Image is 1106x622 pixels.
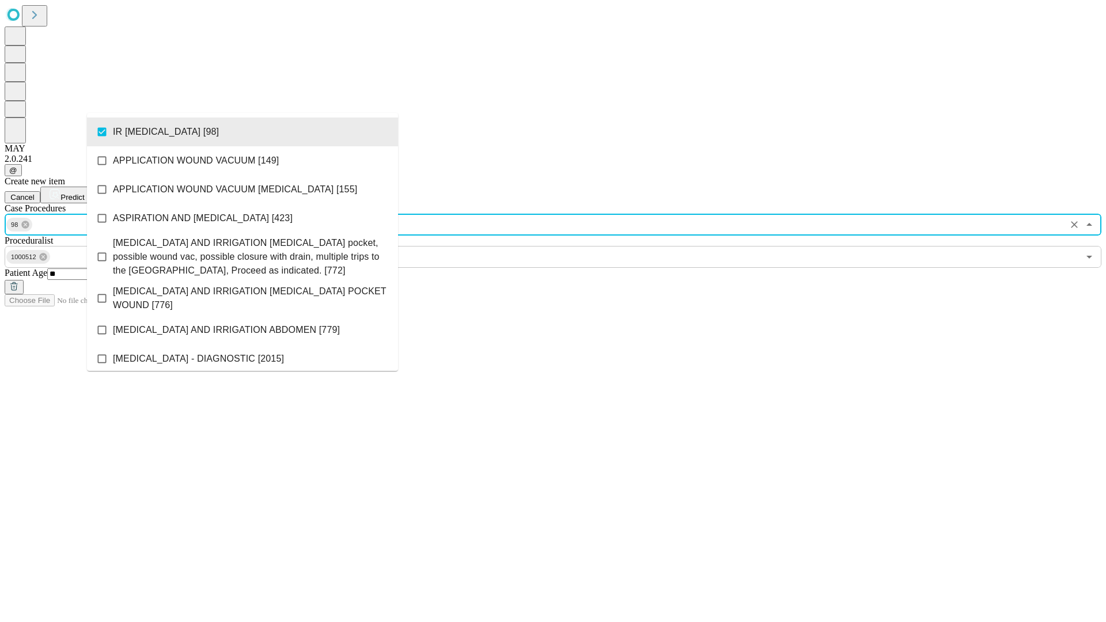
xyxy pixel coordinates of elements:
[9,166,17,175] span: @
[5,176,65,186] span: Create new item
[6,250,50,264] div: 1000512
[6,218,23,232] span: 98
[40,187,93,203] button: Predict
[113,352,284,366] span: [MEDICAL_DATA] - DIAGNOSTIC [2015]
[60,193,84,202] span: Predict
[6,218,32,232] div: 98
[1081,249,1097,265] button: Open
[5,236,53,245] span: Proceduralist
[113,154,279,168] span: APPLICATION WOUND VACUUM [149]
[113,183,357,196] span: APPLICATION WOUND VACUUM [MEDICAL_DATA] [155]
[6,251,41,264] span: 1000512
[5,203,66,213] span: Scheduled Procedure
[1081,217,1097,233] button: Close
[113,285,389,312] span: [MEDICAL_DATA] AND IRRIGATION [MEDICAL_DATA] POCKET WOUND [776]
[113,125,219,139] span: IR [MEDICAL_DATA] [98]
[113,211,293,225] span: ASPIRATION AND [MEDICAL_DATA] [423]
[5,164,22,176] button: @
[5,268,47,278] span: Patient Age
[5,191,40,203] button: Cancel
[1066,217,1082,233] button: Clear
[10,193,35,202] span: Cancel
[113,236,389,278] span: [MEDICAL_DATA] AND IRRIGATION [MEDICAL_DATA] pocket, possible wound vac, possible closure with dr...
[5,154,1101,164] div: 2.0.241
[113,323,340,337] span: [MEDICAL_DATA] AND IRRIGATION ABDOMEN [779]
[5,143,1101,154] div: MAY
